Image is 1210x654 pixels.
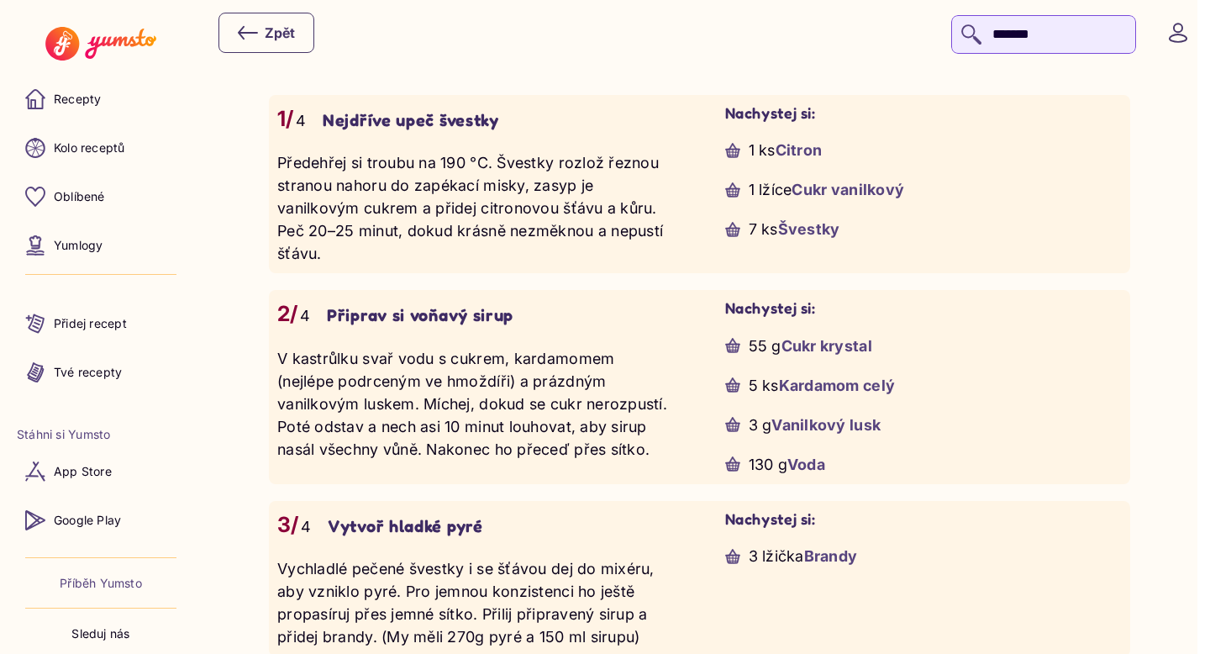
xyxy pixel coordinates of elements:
h3: Nachystej si: [725,509,1123,529]
p: 5 ks [749,374,896,397]
p: App Store [54,463,112,480]
p: 7 ks [749,218,840,240]
li: Stáhni si Yumsto [17,426,185,443]
span: Cukr krystal [781,337,872,355]
a: App Store [17,451,185,492]
p: 1 lžíce [749,178,905,201]
span: Cukr vanilkový [792,181,904,198]
p: 1 ks [749,139,823,161]
a: Yumlogy [17,225,185,266]
p: Připrav si voňavý sirup [327,305,513,326]
p: Oblíbené [54,188,105,205]
p: Nejdříve upeč švestky [323,110,499,131]
button: Zpět [218,13,314,53]
span: Švestky [778,220,840,238]
a: Příběh Yumsto [60,575,142,592]
p: Přidej recept [54,315,127,332]
p: 3 g [749,414,881,436]
p: 3 lžička [749,545,858,567]
div: Zpět [238,23,295,43]
h3: Nachystej si: [725,298,1123,318]
p: 4 [300,304,310,327]
p: Sleduj nás [71,625,129,642]
span: Voda [787,456,825,473]
p: 1/ [277,103,294,135]
p: 3/ [277,509,299,541]
a: Oblíbené [17,177,185,217]
img: Yumsto logo [45,27,155,61]
p: Yumlogy [54,237,103,254]
p: 130 g [749,453,825,476]
p: Tvé recepty [54,364,122,381]
a: Google Play [17,500,185,541]
span: Citron [776,141,823,159]
span: Brandy [804,547,858,565]
span: Vanilkový lusk [771,416,881,434]
p: Předehřej si troubu na 190 °C. Švestky rozlož řeznou stranou nahoru do zapékací misky, zasyp je v... [277,151,675,265]
p: 4 [296,109,306,132]
p: 2/ [277,298,298,330]
a: Přidej recept [17,303,185,344]
p: Recepty [54,91,101,108]
h3: Nachystej si: [725,103,1123,123]
p: 4 [301,515,311,538]
p: Google Play [54,512,121,529]
a: Tvé recepty [17,352,185,393]
a: Recepty [17,79,185,119]
a: Kolo receptů [17,128,185,168]
span: Kardamom celý [779,377,896,394]
p: Vytvoř hladké pyré [328,516,483,537]
p: Vychladlé pečené švestky i se šťávou dej do mixéru, aby vzniklo pyré. Pro jemnou konzistenci ho j... [277,557,675,648]
p: V kastrůlku svař vodu s cukrem, kardamomem (nejlépe podrceným ve hmoždíři) a prázdným vanilkovým ... [277,347,675,461]
p: 55 g [749,335,872,357]
p: Kolo receptů [54,140,125,156]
